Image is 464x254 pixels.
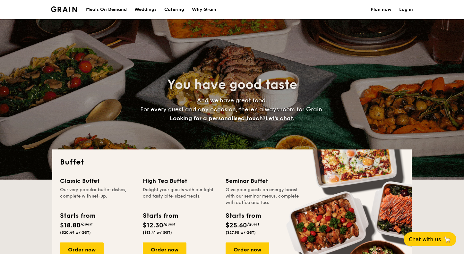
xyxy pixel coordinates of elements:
span: ($20.49 w/ GST) [60,230,91,235]
div: Starts from [226,211,261,221]
div: Give your guests an energy boost with our seminar menus, complete with coffee and tea. [226,187,301,206]
h2: Buffet [60,157,404,167]
div: Starts from [143,211,178,221]
span: $18.80 [60,222,81,229]
div: Delight your guests with our light and tasty bite-sized treats. [143,187,218,206]
span: $25.60 [226,222,247,229]
span: /guest [247,222,259,226]
a: Logotype [51,6,77,12]
div: High Tea Buffet [143,176,218,185]
span: You have good taste [167,77,297,92]
span: /guest [81,222,93,226]
span: 🦙 [443,236,451,243]
div: Our very popular buffet dishes, complete with set-up. [60,187,135,206]
span: Let's chat. [265,115,295,122]
div: Seminar Buffet [226,176,301,185]
img: Grain [51,6,77,12]
span: $12.30 [143,222,163,229]
span: And we have great food. For every guest and any occasion, there’s always room for Grain. [140,97,324,122]
span: Looking for a personalised touch? [170,115,265,122]
span: ($27.90 w/ GST) [226,230,256,235]
div: Classic Buffet [60,176,135,185]
span: /guest [163,222,176,226]
span: ($13.41 w/ GST) [143,230,172,235]
button: Chat with us🦙 [404,232,456,246]
span: Chat with us [409,236,441,242]
div: Starts from [60,211,95,221]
